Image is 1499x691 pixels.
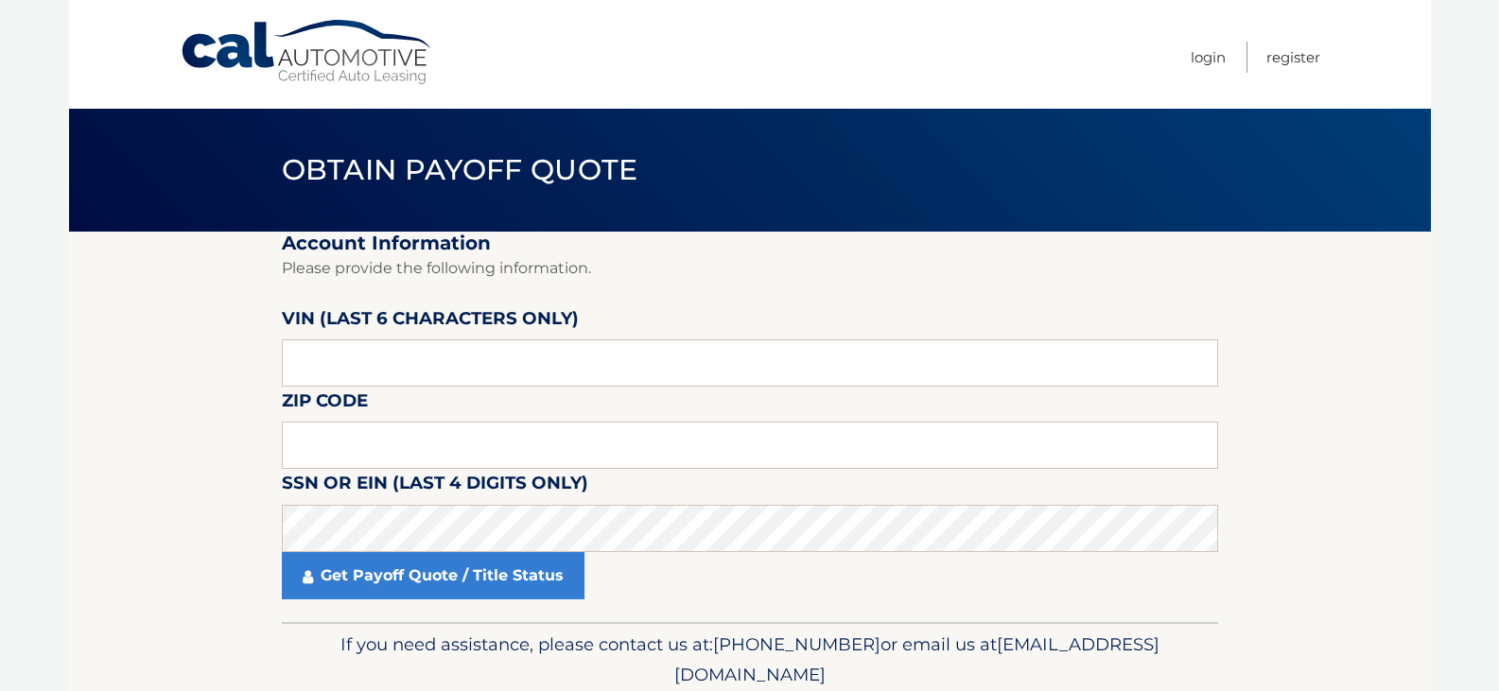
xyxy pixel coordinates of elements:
label: VIN (last 6 characters only) [282,304,579,339]
a: Get Payoff Quote / Title Status [282,552,584,599]
p: Please provide the following information. [282,255,1218,282]
a: Login [1191,42,1226,73]
p: If you need assistance, please contact us at: or email us at [294,630,1206,690]
label: SSN or EIN (last 4 digits only) [282,469,588,504]
span: [PHONE_NUMBER] [713,633,880,655]
a: Cal Automotive [180,19,435,86]
label: Zip Code [282,387,368,422]
a: Register [1266,42,1320,73]
h2: Account Information [282,232,1218,255]
span: Obtain Payoff Quote [282,152,638,187]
